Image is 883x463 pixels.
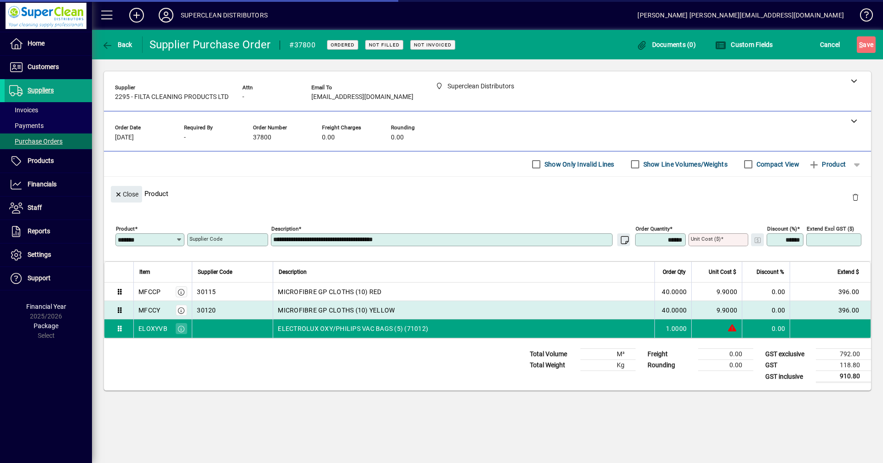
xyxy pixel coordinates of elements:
td: Total Weight [525,360,580,371]
span: Suppliers [28,87,54,94]
mat-label: Discount (%) [767,226,797,232]
a: Invoices [5,102,92,118]
label: Show Only Invalid Lines [543,160,614,169]
span: Unit Cost $ [709,267,736,277]
span: Ordered [331,42,355,48]
td: 1.0000 [654,319,691,338]
span: Custom Fields [715,41,773,48]
mat-label: Supplier Code [189,236,223,242]
span: Financial Year [26,303,66,310]
td: 396.00 [790,283,871,301]
button: Back [99,36,135,53]
td: 0.00 [742,283,790,301]
span: - [184,134,186,141]
a: Financials [5,173,92,196]
button: Profile [151,7,181,23]
a: Home [5,32,92,55]
td: 396.00 [790,301,871,319]
td: 40.0000 [654,283,691,301]
a: Knowledge Base [853,2,872,32]
span: Not Invoiced [414,42,452,48]
div: #37800 [289,38,315,52]
span: S [859,41,863,48]
button: Close [111,186,142,203]
span: Support [28,274,51,282]
div: MFCCY [138,306,160,315]
button: Delete [844,186,866,208]
td: GST inclusive [761,371,816,382]
span: 2295 - FILTA CLEANING PRODUCTS LTD [115,93,229,101]
a: Payments [5,118,92,133]
span: Reports [28,227,50,235]
a: Customers [5,56,92,79]
td: 910.80 [816,371,871,382]
span: 0.00 [322,134,335,141]
span: ave [859,37,873,52]
td: GST [761,360,816,371]
span: Customers [28,63,59,70]
span: Financials [28,180,57,188]
td: 0.00 [698,360,753,371]
span: Item [139,267,150,277]
div: Product [104,177,871,210]
label: Compact View [755,160,799,169]
span: - [242,93,244,101]
td: 118.80 [816,360,871,371]
mat-label: Order Quantity [636,226,670,232]
td: 0.00 [698,349,753,360]
span: Settings [28,251,51,258]
mat-label: Description [271,226,298,232]
div: [PERSON_NAME] [PERSON_NAME][EMAIL_ADDRESS][DOMAIN_NAME] [637,8,844,23]
button: Custom Fields [713,36,775,53]
td: 30120 [192,301,273,319]
div: SUPERCLEAN DISTRIBUTORS [181,8,268,23]
td: 792.00 [816,349,871,360]
mat-label: Product [116,226,135,232]
span: Discount % [757,267,784,277]
a: Purchase Orders [5,133,92,149]
td: GST exclusive [761,349,816,360]
span: Close [115,187,138,202]
span: Not Filled [369,42,400,48]
span: [DATE] [115,134,134,141]
td: 30115 [192,283,273,301]
button: Documents (0) [634,36,698,53]
span: Invoices [9,106,38,114]
div: ELOXYVB [138,324,167,333]
span: Documents (0) [636,41,696,48]
span: Products [28,157,54,164]
mat-label: Extend excl GST ($) [807,226,854,232]
span: Extend $ [837,267,859,277]
button: Cancel [818,36,843,53]
span: Order Qty [663,267,686,277]
div: MFCCP [138,287,161,296]
span: Purchase Orders [9,138,63,145]
td: 40.0000 [654,301,691,319]
td: M³ [580,349,636,360]
span: Back [102,41,132,48]
span: Staff [28,204,42,211]
td: Rounding [643,360,698,371]
span: Payments [9,122,44,129]
td: 9.9000 [691,283,742,301]
app-page-header-button: Close [109,190,144,198]
td: Kg [580,360,636,371]
a: Products [5,150,92,173]
span: Supplier Code [198,267,232,277]
span: ELECTROLUX OXY/PHILIPS VAC BAGS (5) (71012) [278,324,428,333]
td: 0.00 [742,319,790,338]
td: Total Volume [525,349,580,360]
span: Package [34,322,58,330]
a: Settings [5,243,92,266]
span: Home [28,40,45,47]
a: Staff [5,197,92,220]
span: MICROFIBRE GP CLOTHS (10) RED [278,287,381,296]
span: 0.00 [391,134,404,141]
mat-label: Unit Cost ($) [691,236,721,242]
label: Show Line Volumes/Weights [642,160,728,169]
app-page-header-button: Delete [844,193,866,201]
span: Description [279,267,307,277]
div: Supplier Purchase Order [149,37,271,52]
td: Freight [643,349,698,360]
span: MICROFIBRE GP CLOTHS (10) YELLOW [278,306,395,315]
